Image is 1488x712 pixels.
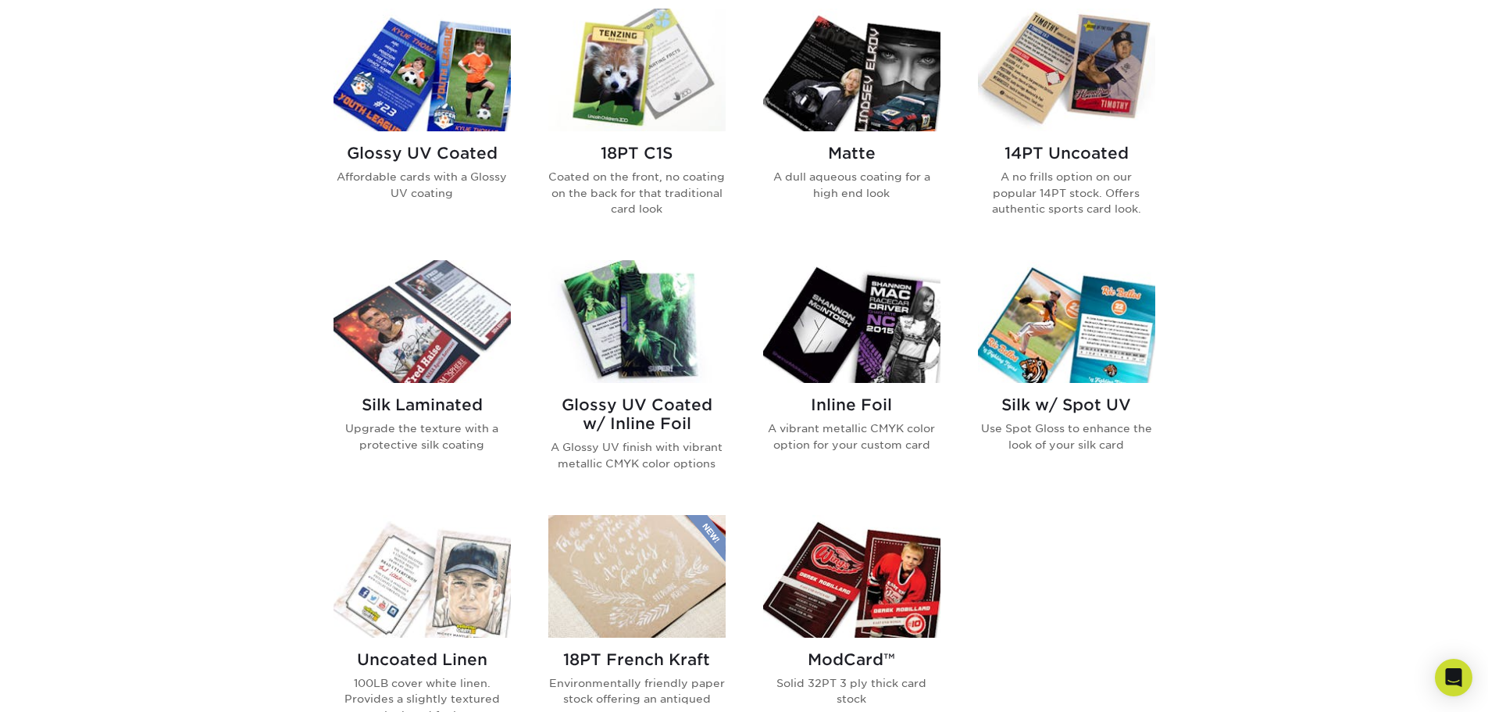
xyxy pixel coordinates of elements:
[334,395,511,414] h2: Silk Laminated
[334,650,511,669] h2: Uncoated Linen
[978,260,1155,383] img: Silk w/ Spot UV Trading Cards
[548,650,726,669] h2: 18PT French Kraft
[334,169,511,201] p: Affordable cards with a Glossy UV coating
[334,9,511,131] img: Glossy UV Coated Trading Cards
[763,169,940,201] p: A dull aqueous coating for a high end look
[763,515,940,638] img: ModCard™ Trading Cards
[548,9,726,242] a: 18PT C1S Trading Cards 18PT C1S Coated on the front, no coating on the back for that traditional ...
[687,515,726,562] img: New Product
[334,260,511,383] img: Silk Laminated Trading Cards
[548,260,726,496] a: Glossy UV Coated w/ Inline Foil Trading Cards Glossy UV Coated w/ Inline Foil A Glossy UV finish ...
[763,9,940,131] img: Matte Trading Cards
[334,515,511,638] img: Uncoated Linen Trading Cards
[548,144,726,163] h2: 18PT C1S
[548,515,726,638] img: 18PT French Kraft Trading Cards
[763,650,940,669] h2: ModCard™
[763,260,940,383] img: Inline Foil Trading Cards
[548,395,726,433] h2: Glossy UV Coated w/ Inline Foil
[763,675,940,707] p: Solid 32PT 3 ply thick card stock
[548,169,726,216] p: Coated on the front, no coating on the back for that traditional card look
[548,439,726,471] p: A Glossy UV finish with vibrant metallic CMYK color options
[978,395,1155,414] h2: Silk w/ Spot UV
[978,144,1155,163] h2: 14PT Uncoated
[978,169,1155,216] p: A no frills option on our popular 14PT stock. Offers authentic sports card look.
[978,420,1155,453] p: Use Spot Gloss to enhance the look of your silk card
[334,260,511,496] a: Silk Laminated Trading Cards Silk Laminated Upgrade the texture with a protective silk coating
[978,260,1155,496] a: Silk w/ Spot UV Trading Cards Silk w/ Spot UV Use Spot Gloss to enhance the look of your silk card
[334,420,511,453] p: Upgrade the texture with a protective silk coating
[978,9,1155,242] a: 14PT Uncoated Trading Cards 14PT Uncoated A no frills option on our popular 14PT stock. Offers au...
[763,260,940,496] a: Inline Foil Trading Cards Inline Foil A vibrant metallic CMYK color option for your custom card
[1435,659,1472,696] div: Open Intercom Messenger
[548,260,726,383] img: Glossy UV Coated w/ Inline Foil Trading Cards
[763,420,940,453] p: A vibrant metallic CMYK color option for your custom card
[763,395,940,414] h2: Inline Foil
[978,9,1155,131] img: 14PT Uncoated Trading Cards
[763,9,940,242] a: Matte Trading Cards Matte A dull aqueous coating for a high end look
[334,9,511,242] a: Glossy UV Coated Trading Cards Glossy UV Coated Affordable cards with a Glossy UV coating
[548,9,726,131] img: 18PT C1S Trading Cards
[334,144,511,163] h2: Glossy UV Coated
[763,144,940,163] h2: Matte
